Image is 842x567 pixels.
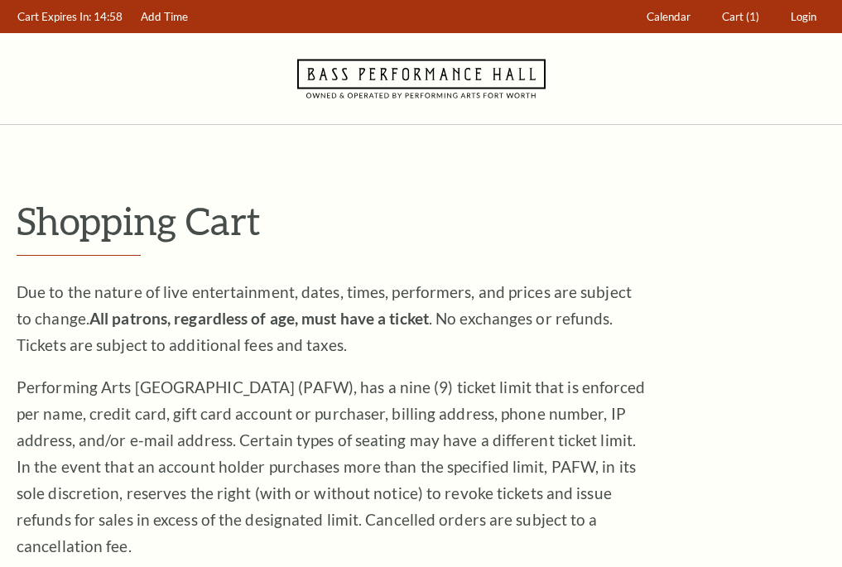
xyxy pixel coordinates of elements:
[94,10,123,23] span: 14:58
[746,10,759,23] span: (1)
[17,282,632,354] span: Due to the nature of live entertainment, dates, times, performers, and prices are subject to chan...
[639,1,699,33] a: Calendar
[17,10,91,23] span: Cart Expires In:
[791,10,816,23] span: Login
[133,1,196,33] a: Add Time
[17,374,646,560] p: Performing Arts [GEOGRAPHIC_DATA] (PAFW), has a nine (9) ticket limit that is enforced per name, ...
[89,309,429,328] strong: All patrons, regardless of age, must have a ticket
[722,10,743,23] span: Cart
[17,199,825,242] p: Shopping Cart
[714,1,767,33] a: Cart (1)
[647,10,690,23] span: Calendar
[783,1,825,33] a: Login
